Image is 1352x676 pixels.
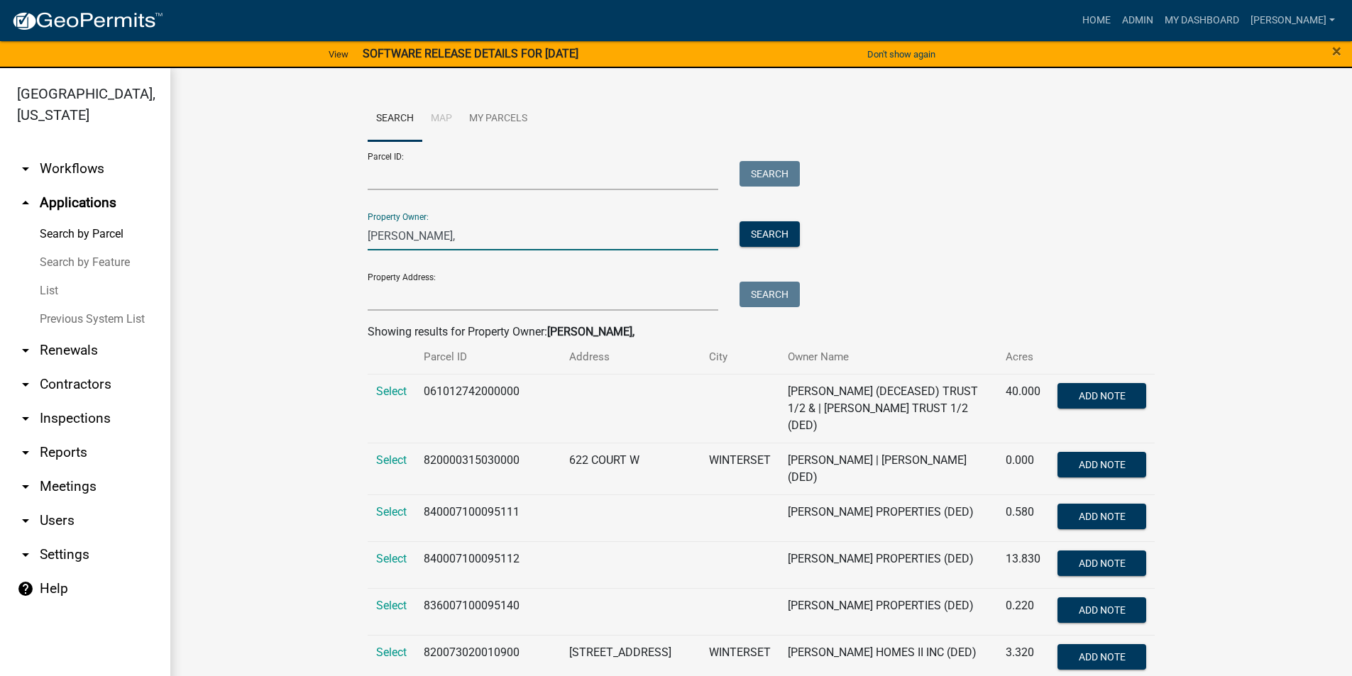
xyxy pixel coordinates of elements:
a: Select [376,453,407,467]
td: [PERSON_NAME] | [PERSON_NAME] (DED) [779,443,997,494]
a: Select [376,645,407,659]
a: My Parcels [461,96,536,142]
button: Search [740,282,800,307]
td: 40.000 [997,374,1049,443]
td: 840007100095112 [415,541,561,588]
td: 13.830 [997,541,1049,588]
button: Add Note [1057,504,1146,529]
td: 840007100095111 [415,494,561,541]
a: Select [376,599,407,612]
td: 0.580 [997,494,1049,541]
button: Add Note [1057,597,1146,623]
span: Add Note [1079,604,1126,615]
i: arrow_drop_down [17,410,34,427]
i: arrow_drop_down [17,376,34,393]
i: arrow_drop_down [17,160,34,177]
span: Add Note [1079,510,1126,521]
i: arrow_drop_down [17,512,34,529]
button: Add Note [1057,452,1146,477]
a: View [323,43,354,66]
td: 0.000 [997,443,1049,494]
td: [PERSON_NAME] PROPERTIES (DED) [779,541,997,588]
td: 622 COURT W [561,443,701,494]
a: Select [376,384,407,398]
a: Select [376,552,407,565]
i: arrow_drop_down [17,546,34,563]
td: 061012742000000 [415,374,561,443]
button: Search [740,161,800,187]
th: Acres [997,340,1049,374]
span: Add Note [1079,458,1126,470]
th: Owner Name [779,340,997,374]
td: WINTERSET [700,443,779,494]
a: Home [1077,7,1116,34]
a: [PERSON_NAME] [1245,7,1341,34]
td: 836007100095140 [415,588,561,635]
i: arrow_drop_down [17,444,34,461]
span: Add Note [1079,389,1126,401]
th: Address [561,340,701,374]
a: My Dashboard [1159,7,1245,34]
a: Search [368,96,422,142]
i: arrow_drop_down [17,478,34,495]
th: Parcel ID [415,340,561,374]
button: Close [1332,43,1341,60]
span: × [1332,41,1341,61]
i: help [17,580,34,597]
i: arrow_drop_up [17,194,34,211]
button: Add Note [1057,383,1146,409]
td: [PERSON_NAME] PROPERTIES (DED) [779,588,997,635]
span: Add Note [1079,650,1126,662]
span: Add Note [1079,557,1126,568]
td: 0.220 [997,588,1049,635]
td: [PERSON_NAME] (DECEASED) TRUST 1/2 & | [PERSON_NAME] TRUST 1/2 (DED) [779,374,997,443]
button: Add Note [1057,644,1146,670]
td: 820000315030000 [415,443,561,494]
button: Search [740,221,800,247]
a: Admin [1116,7,1159,34]
div: Showing results for Property Owner: [368,323,1155,340]
button: Don't show again [862,43,941,66]
button: Add Note [1057,550,1146,576]
i: arrow_drop_down [17,342,34,359]
th: City [700,340,779,374]
a: Select [376,505,407,519]
strong: [PERSON_NAME], [547,325,634,338]
strong: SOFTWARE RELEASE DETAILS FOR [DATE] [363,47,578,60]
td: [PERSON_NAME] PROPERTIES (DED) [779,494,997,541]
